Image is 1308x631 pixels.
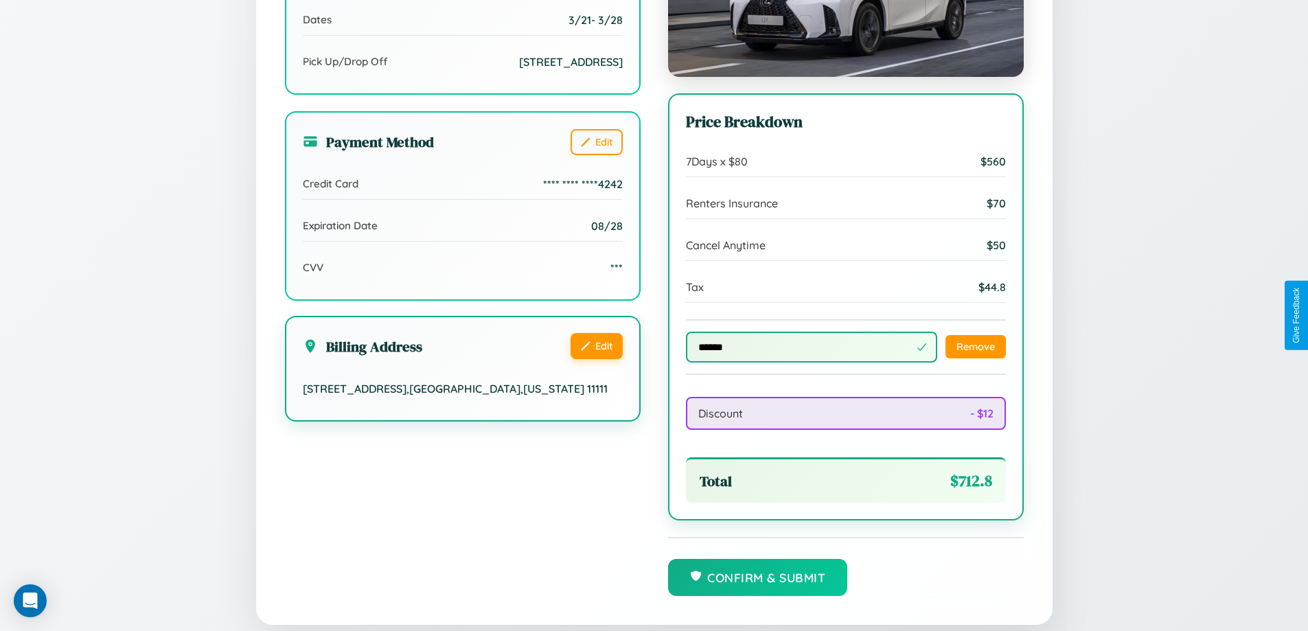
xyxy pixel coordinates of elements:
span: $ 560 [980,154,1006,168]
div: Give Feedback [1292,288,1301,343]
button: Confirm & Submit [668,559,848,596]
span: [STREET_ADDRESS] [519,55,623,69]
span: CVV [303,261,323,274]
span: Dates [303,13,332,26]
span: Discount [698,406,743,420]
span: - $ 12 [970,406,994,420]
span: $ 44.8 [978,280,1006,294]
span: $ 50 [987,238,1006,252]
h3: Payment Method [303,132,434,152]
span: Tax [686,280,704,294]
button: Edit [571,129,623,155]
span: $ 712.8 [950,470,992,492]
span: Cancel Anytime [686,238,766,252]
span: Expiration Date [303,219,378,232]
span: Renters Insurance [686,196,778,210]
span: $ 70 [987,196,1006,210]
span: Total [700,471,732,491]
div: Open Intercom Messenger [14,584,47,617]
span: Pick Up/Drop Off [303,55,388,68]
span: 08/28 [591,219,623,233]
span: Credit Card [303,177,358,190]
h3: Price Breakdown [686,111,1006,133]
h3: Billing Address [303,336,422,356]
span: 3 / 21 - 3 / 28 [569,13,623,27]
button: Remove [945,335,1006,358]
button: Edit [571,333,623,359]
span: [STREET_ADDRESS] , [GEOGRAPHIC_DATA] , [US_STATE] 11111 [303,382,608,395]
span: 7 Days x $ 80 [686,154,748,168]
